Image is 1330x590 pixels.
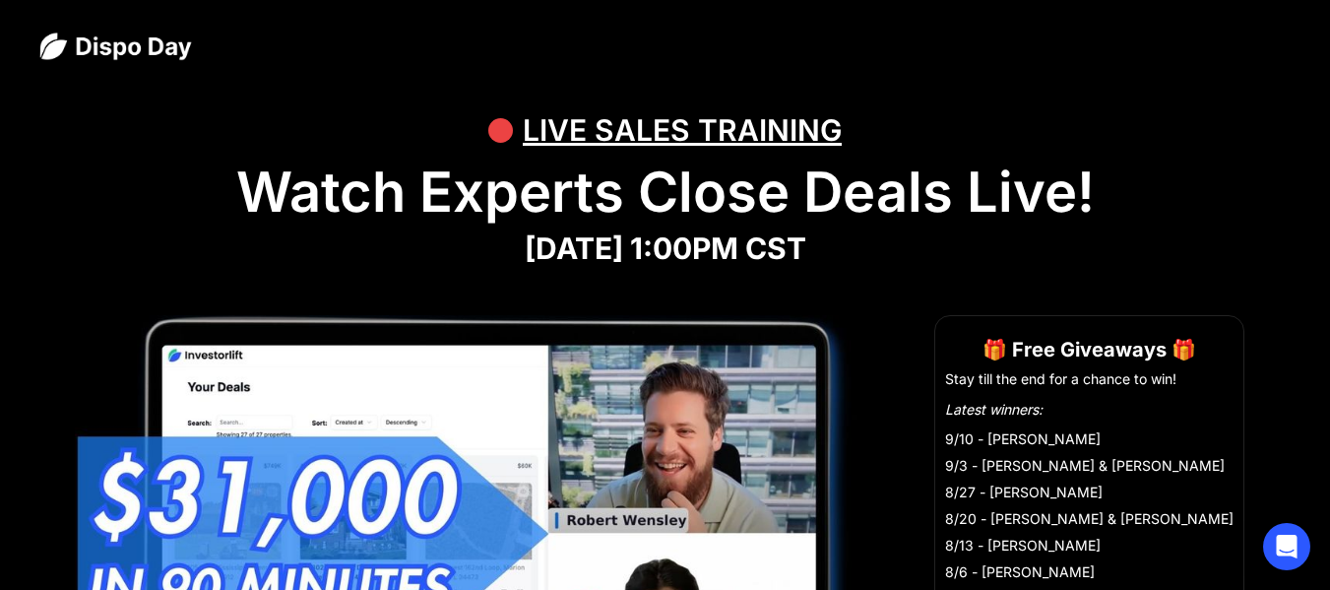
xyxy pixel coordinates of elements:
[945,369,1234,389] li: Stay till the end for a chance to win!
[945,401,1043,418] em: Latest winners:
[39,160,1291,226] h1: Watch Experts Close Deals Live!
[525,230,806,266] strong: [DATE] 1:00PM CST
[982,338,1196,361] strong: 🎁 Free Giveaways 🎁
[523,100,842,160] div: LIVE SALES TRAINING
[1263,523,1310,570] div: Open Intercom Messenger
